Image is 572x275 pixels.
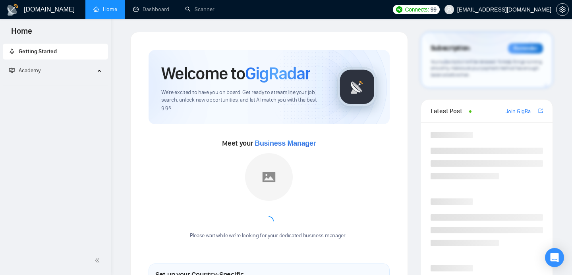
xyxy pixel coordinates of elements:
[19,67,41,74] span: Academy
[538,108,543,114] span: export
[446,7,452,12] span: user
[185,6,214,13] a: searchScanner
[245,153,293,201] img: placeholder.png
[263,215,274,227] span: loading
[93,6,117,13] a: homeHome
[19,48,57,55] span: Getting Started
[431,106,467,116] span: Latest Posts from the GigRadar Community
[538,107,543,115] a: export
[405,5,429,14] span: Connects:
[506,107,537,116] a: Join GigRadar Slack Community
[557,6,568,13] span: setting
[6,4,19,16] img: logo
[161,63,310,84] h1: Welcome to
[95,256,102,264] span: double-left
[9,67,15,73] span: fund-projection-screen
[222,139,316,148] span: Meet your
[133,6,169,13] a: dashboardDashboard
[431,59,542,78] span: Your subscription will be renewed. To keep things running smoothly, make sure your payment method...
[245,63,310,84] span: GigRadar
[337,67,377,107] img: gigradar-logo.png
[161,89,325,112] span: We're excited to have you on board. Get ready to streamline your job search, unlock new opportuni...
[9,48,15,54] span: rocket
[396,6,402,13] img: upwork-logo.png
[431,42,470,55] span: Subscription
[431,5,437,14] span: 99
[545,248,564,267] div: Open Intercom Messenger
[3,44,108,60] li: Getting Started
[185,232,353,240] div: Please wait while we're looking for your dedicated business manager...
[5,25,39,42] span: Home
[556,3,569,16] button: setting
[556,6,569,13] a: setting
[255,139,316,147] span: Business Manager
[3,82,108,87] li: Academy Homepage
[9,67,41,74] span: Academy
[508,43,543,54] div: Reminder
